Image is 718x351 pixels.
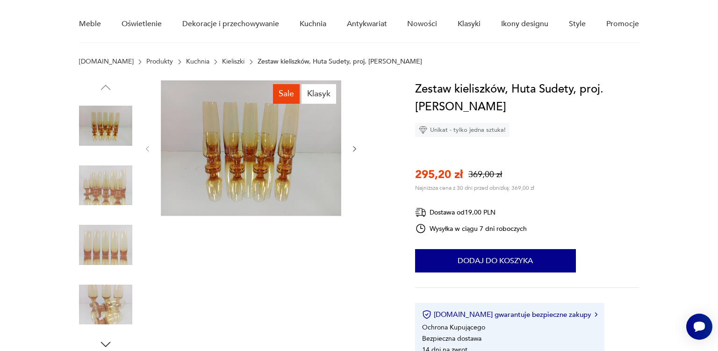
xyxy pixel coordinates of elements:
div: Unikat - tylko jedna sztuka! [415,123,510,137]
div: Klasyk [302,84,336,104]
iframe: Smartsupp widget button [686,314,712,340]
a: Klasyki [458,6,481,42]
li: Ochrona Kupującego [422,323,485,332]
img: Zdjęcie produktu Zestaw kieliszków, Huta Sudety, proj. Stefan Sadowski [79,99,132,152]
div: Wysyłka w ciągu 7 dni roboczych [415,223,527,234]
p: 369,00 zł [468,169,502,180]
a: Dekoracje i przechowywanie [182,6,279,42]
div: Dostawa od 19,00 PLN [415,207,527,218]
img: Zdjęcie produktu Zestaw kieliszków, Huta Sudety, proj. Stefan Sadowski [79,218,132,272]
a: Nowości [407,6,437,42]
img: Zdjęcie produktu Zestaw kieliszków, Huta Sudety, proj. Stefan Sadowski [79,159,132,212]
img: Ikona diamentu [419,126,427,134]
a: Antykwariat [347,6,387,42]
a: Oświetlenie [122,6,162,42]
img: Ikona certyfikatu [422,310,431,319]
p: Zestaw kieliszków, Huta Sudety, proj. [PERSON_NAME] [258,58,422,65]
a: Ikony designu [501,6,548,42]
a: Promocje [606,6,639,42]
a: Produkty [146,58,173,65]
img: Ikona strzałki w prawo [595,312,597,317]
img: Zdjęcie produktu Zestaw kieliszków, Huta Sudety, proj. Stefan Sadowski [79,278,132,331]
a: Style [569,6,586,42]
img: Ikona dostawy [415,207,426,218]
a: Kieliszki [222,58,244,65]
h1: Zestaw kieliszków, Huta Sudety, proj. [PERSON_NAME] [415,80,639,116]
a: [DOMAIN_NAME] [79,58,134,65]
div: Sale [273,84,300,104]
p: 295,20 zł [415,167,463,182]
a: Meble [79,6,101,42]
a: Kuchnia [186,58,209,65]
button: [DOMAIN_NAME] gwarantuje bezpieczne zakupy [422,310,597,319]
button: Dodaj do koszyka [415,249,576,272]
li: Bezpieczna dostawa [422,334,481,343]
a: Kuchnia [300,6,326,42]
p: Najniższa cena z 30 dni przed obniżką: 369,00 zł [415,184,534,192]
img: Zdjęcie produktu Zestaw kieliszków, Huta Sudety, proj. Stefan Sadowski [161,80,341,216]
